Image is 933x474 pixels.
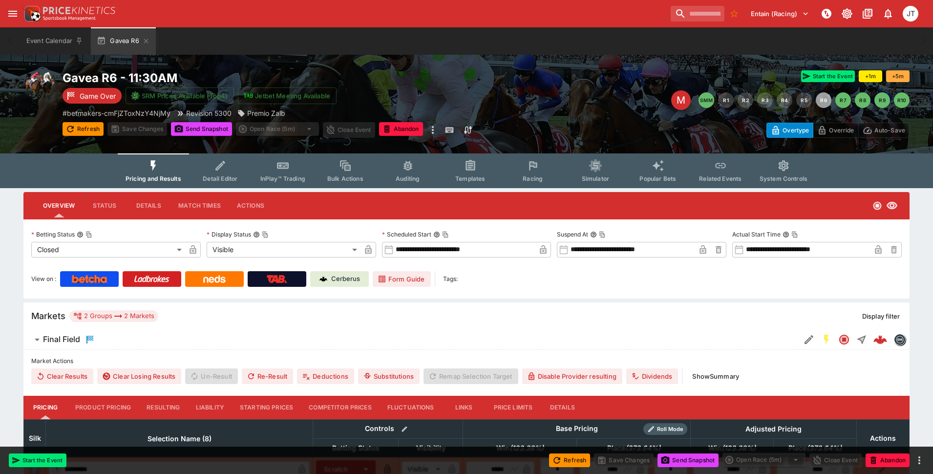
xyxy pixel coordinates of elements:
button: Straight [853,331,870,348]
img: Ladbrokes [134,275,170,283]
button: Dividends [626,368,678,384]
button: Price Limits [486,396,541,419]
button: Competitor Prices [301,396,380,419]
button: Starting Prices [232,396,301,419]
button: Details [127,194,170,217]
button: Resulting [139,396,188,419]
button: R8 [855,92,870,108]
button: Suspend AtCopy To Clipboard [590,231,597,238]
p: Scheduled Start [382,230,431,238]
button: Final Field [23,330,800,349]
button: R7 [835,92,851,108]
button: R2 [738,92,753,108]
div: Base Pricing [552,423,602,435]
button: Event Calendar [21,27,89,55]
button: Copy To Clipboard [262,231,269,238]
button: R10 [894,92,910,108]
button: Substitutions [358,368,420,384]
em: ( 373.64 %) [625,442,660,454]
th: Adjusted Pricing [690,419,856,438]
button: Toggle light/dark mode [838,5,856,22]
div: split button [722,453,806,467]
button: Display StatusCopy To Clipboard [253,231,260,238]
button: R9 [874,92,890,108]
button: Re-Result [242,368,293,384]
button: Liability [188,396,232,419]
button: Start the Event [801,70,855,82]
div: Event type filters [118,153,815,188]
span: Un-Result [185,368,237,384]
em: ( 123.38 %) [509,442,544,454]
div: Visible [207,242,360,258]
p: Display Status [207,230,251,238]
img: Sportsbook Management [43,16,96,21]
span: Win(123.38%) [698,442,766,454]
button: Closed [835,331,853,348]
span: Betting Status [321,442,390,454]
label: Tags: [443,271,458,287]
div: split button [236,122,319,136]
button: Edit Detail [800,331,818,348]
p: Copy To Clipboard [63,108,170,118]
span: InPlay™ Trading [260,175,305,182]
button: R4 [777,92,792,108]
button: R1 [718,92,734,108]
button: Links [442,396,486,419]
span: Win(123.38%) [486,442,554,454]
label: Market Actions [31,354,902,368]
img: horse_racing.png [23,70,55,102]
button: Send Snapshot [657,453,719,467]
span: Detail Editor [203,175,237,182]
p: Revision 5300 [186,108,232,118]
em: ( 373.64 %) [806,442,842,454]
p: Betting Status [31,230,75,238]
img: logo-cerberus--red.svg [873,333,887,346]
button: Details [540,396,584,419]
button: Overview [35,194,83,217]
th: Controls [313,419,463,438]
span: Visibility [405,442,456,454]
button: SMM [699,92,714,108]
span: Auditing [396,175,420,182]
button: R6 [816,92,831,108]
span: Racing [523,175,543,182]
div: Premio Zalb [237,108,285,118]
button: Betting StatusCopy To Clipboard [77,231,84,238]
span: Roll Mode [653,425,687,433]
p: Premio Zalb [247,108,285,118]
p: Actual Start Time [732,230,781,238]
img: TabNZ [267,275,287,283]
div: 6d11c438-74af-42c5-a061-07687301287a [873,333,887,346]
button: Actions [229,194,273,217]
button: Deductions [297,368,354,384]
button: Actual Start TimeCopy To Clipboard [783,231,789,238]
a: Form Guide [373,271,431,287]
button: +1m [859,70,882,82]
h2: Copy To Clipboard [63,70,486,86]
div: Edit Meeting [671,90,691,110]
button: SRM Prices Available (Top4) [126,87,234,104]
a: Cerberus [310,271,369,287]
img: betmakers [894,334,905,345]
button: Abandon [866,453,910,467]
button: Product Pricing [67,396,139,419]
h6: Final Field [43,334,80,345]
img: Cerberus [319,275,327,283]
nav: pagination navigation [699,92,910,108]
button: open drawer [4,5,21,22]
button: Scheduled StartCopy To Clipboard [433,231,440,238]
button: Jetbet Meeting Available [238,87,337,104]
button: NOT Connected to PK [818,5,835,22]
p: Cerberus [331,274,360,284]
span: Selection Name (8) [137,433,222,445]
span: Mark an event as closed and abandoned. [866,454,910,464]
img: PriceKinetics Logo [21,4,41,23]
button: more [913,454,925,466]
button: Display filter [856,308,906,324]
button: Bulk edit [398,423,411,435]
button: Match Times [170,194,229,217]
div: Show/hide Price Roll mode configuration. [643,423,687,435]
a: 6d11c438-74af-42c5-a061-07687301287a [870,330,890,349]
svg: Closed [872,201,882,211]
